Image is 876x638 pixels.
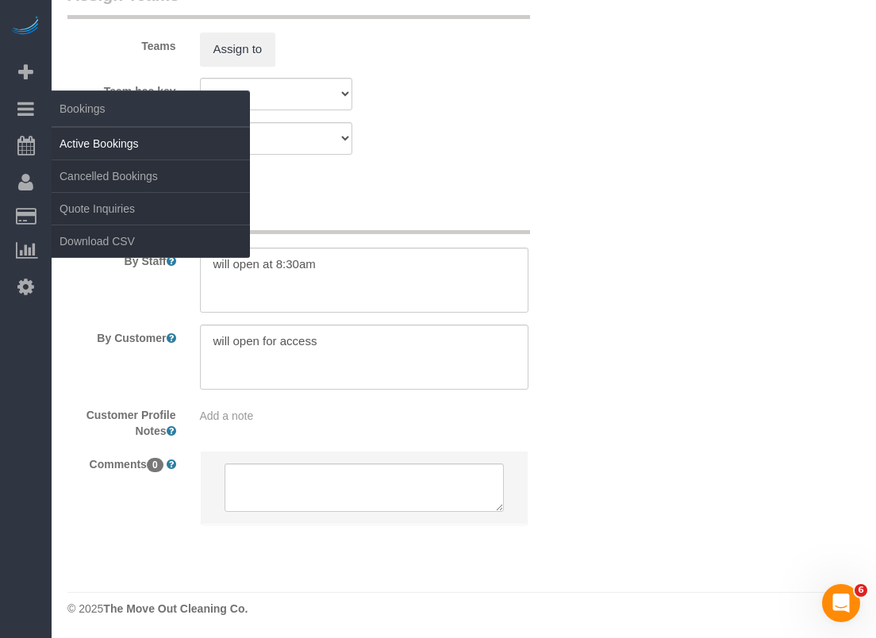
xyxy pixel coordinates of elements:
[52,193,250,225] a: Quote Inquiries
[56,248,188,269] label: By Staff
[147,458,163,472] span: 0
[10,16,41,38] img: Automaid Logo
[200,33,276,66] button: Assign to
[52,128,250,159] a: Active Bookings
[56,325,188,346] label: By Customer
[52,225,250,257] a: Download CSV
[52,160,250,192] a: Cancelled Bookings
[200,409,254,422] span: Add a note
[103,602,248,615] strong: The Move Out Cleaning Co.
[56,78,188,99] label: Team has key
[56,451,188,472] label: Comments
[67,198,530,234] legend: Notes and Comments
[67,601,860,617] div: © 2025
[855,584,867,597] span: 6
[56,33,188,54] label: Teams
[822,584,860,622] iframe: Intercom live chat
[52,127,250,258] ul: Bookings
[52,90,250,127] span: Bookings
[56,402,188,439] label: Customer Profile Notes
